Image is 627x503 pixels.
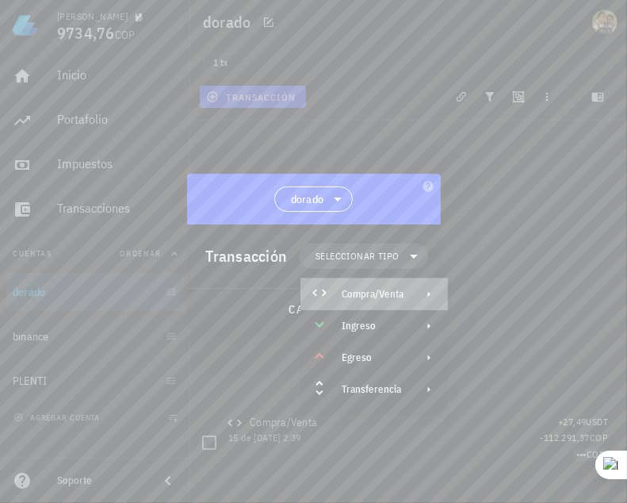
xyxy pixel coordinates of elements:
div: Egreso [342,351,403,364]
div: Egreso [300,342,448,374]
div: Ingreso [300,310,448,342]
div: Transacción [206,244,288,269]
div: Ingreso [342,320,403,332]
span: cancelar [288,302,347,317]
button: cancelar [281,295,354,324]
div: Transferencia [300,374,448,405]
div: Compra/Venta [300,278,448,310]
div: Transferencia [342,383,403,396]
div: Compra/Venta [342,288,403,301]
span: Seleccionar tipo [315,248,399,264]
span: dorado [291,191,324,207]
